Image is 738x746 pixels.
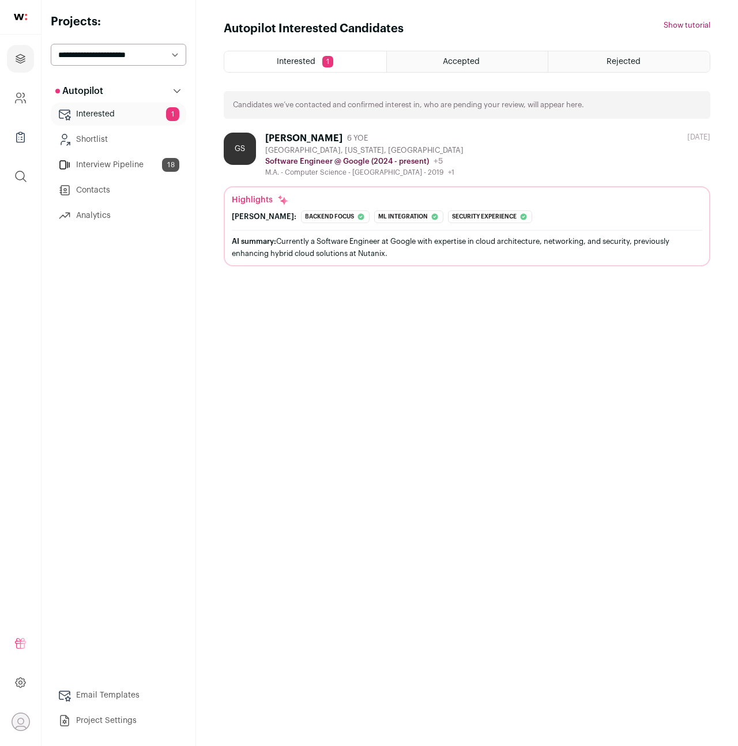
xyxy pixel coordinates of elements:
[51,684,186,707] a: Email Templates
[51,103,186,126] a: Interested1
[224,133,256,165] div: GS
[51,128,186,151] a: Shortlist
[347,134,368,143] span: 6 YOE
[607,58,641,66] span: Rejected
[232,238,276,245] span: AI summary:
[7,123,34,151] a: Company Lists
[322,56,333,67] span: 1
[265,133,342,144] div: [PERSON_NAME]
[51,709,186,732] a: Project Settings
[162,158,179,172] span: 18
[12,713,30,731] button: Open dropdown
[224,21,404,37] h1: Autopilot Interested Candidates
[443,58,480,66] span: Accepted
[448,169,454,176] span: +1
[448,210,532,223] div: Security experience
[232,235,702,259] div: Currently a Software Engineer at Google with expertise in cloud architecture, networking, and sec...
[55,84,103,98] p: Autopilot
[265,168,464,177] div: M.A. - Computer Science - [GEOGRAPHIC_DATA] - 2019
[51,80,186,103] button: Autopilot
[51,204,186,227] a: Analytics
[301,210,370,223] div: Backend focus
[387,51,548,72] a: Accepted
[664,21,710,30] button: Show tutorial
[548,51,710,72] a: Rejected
[374,210,443,223] div: Ml integration
[7,84,34,112] a: Company and ATS Settings
[166,107,179,121] span: 1
[51,179,186,202] a: Contacts
[14,14,27,20] img: wellfound-shorthand-0d5821cbd27db2630d0214b213865d53afaa358527fdda9d0ea32b1df1b89c2c.svg
[233,100,584,110] p: Candidates we’ve contacted and confirmed interest in, who are pending your review, will appear here.
[7,45,34,73] a: Projects
[277,58,315,66] span: Interested
[265,157,429,166] p: Software Engineer @ Google (2024 - present)
[687,133,710,142] div: [DATE]
[232,194,289,206] div: Highlights
[224,133,710,266] a: GS [PERSON_NAME] 6 YOE [GEOGRAPHIC_DATA], [US_STATE], [GEOGRAPHIC_DATA] Software Engineer @ Googl...
[434,157,443,165] span: +5
[51,153,186,176] a: Interview Pipeline18
[51,14,186,30] h2: Projects:
[265,146,464,155] div: [GEOGRAPHIC_DATA], [US_STATE], [GEOGRAPHIC_DATA]
[232,212,296,221] div: [PERSON_NAME]:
